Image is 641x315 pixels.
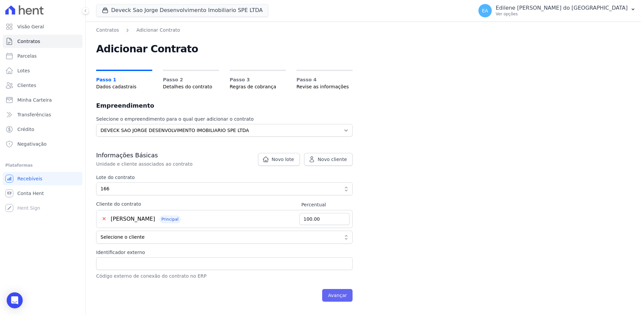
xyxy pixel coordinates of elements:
[17,82,36,89] span: Clientes
[17,38,40,45] span: Contratos
[496,5,628,11] p: Edilene [PERSON_NAME] do [GEOGRAPHIC_DATA]
[301,202,326,207] label: Percentual
[17,190,44,197] span: Conta Hent
[96,27,119,34] a: Contratos
[17,23,44,30] span: Visão Geral
[230,83,286,90] span: Regras de cobrança
[3,79,82,92] a: Clientes
[100,234,339,241] span: Selecione o cliente
[17,126,34,133] span: Crédito
[17,67,30,74] span: Lotes
[3,35,82,48] a: Contratos
[3,20,82,33] a: Visão Geral
[3,123,82,136] a: Crédito
[17,53,37,59] span: Parcelas
[3,64,82,77] a: Lotes
[258,153,300,166] a: Novo lote
[5,161,80,169] div: Plataformas
[96,231,353,244] button: Selecione o cliente
[3,187,82,200] a: Conta Hent
[3,93,82,107] a: Minha Carteira
[96,116,353,123] label: Selecione o empreendimento para o qual quer adicionar o contrato
[96,151,353,159] h3: Informações Básicas
[99,215,109,223] button: ✕
[96,249,353,256] label: Identificador externo
[96,83,152,90] span: Dados cadastrais
[3,108,82,121] a: Transferências
[473,1,641,20] button: EA Edilene [PERSON_NAME] do [GEOGRAPHIC_DATA] Ver opções
[96,70,353,90] nav: Progress
[96,27,353,34] nav: Breadcrumb
[96,161,320,167] p: Unidade e cliente associados ao contrato
[3,49,82,63] a: Parcelas
[96,76,152,83] span: Passo 1
[3,137,82,151] a: Negativação
[160,216,181,223] span: Principal
[96,44,353,54] h2: Adicionar Contrato
[230,76,286,83] span: Passo 3
[318,156,347,163] span: Novo cliente
[96,273,353,280] p: Código externo de conexão do contrato no ERP
[136,27,180,34] a: Adicionar Contrato
[96,101,353,110] h2: Empreendimento
[482,8,488,13] span: EA
[17,97,52,103] span: Minha Carteira
[96,174,353,181] label: Lote do contrato
[17,175,42,182] span: Recebíveis
[3,172,82,185] a: Recebíveis
[17,141,47,147] span: Negativação
[100,185,339,192] span: 166
[272,156,294,163] span: Novo lote
[96,201,301,208] label: Cliente do contrato
[111,216,155,222] span: [PERSON_NAME]
[296,76,353,83] span: Passo 4
[163,83,219,90] span: Detalhes do contrato
[96,4,268,17] button: Deveck Sao Jorge Desenvolvimento Imobiliario SPE LTDA
[163,76,219,83] span: Passo 2
[496,11,628,17] p: Ver opções
[322,289,353,302] input: Avançar
[96,182,353,195] button: 166
[304,153,353,166] a: Novo cliente
[7,292,23,308] div: Open Intercom Messenger
[17,111,51,118] span: Transferências
[296,83,353,90] span: Revise as informações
